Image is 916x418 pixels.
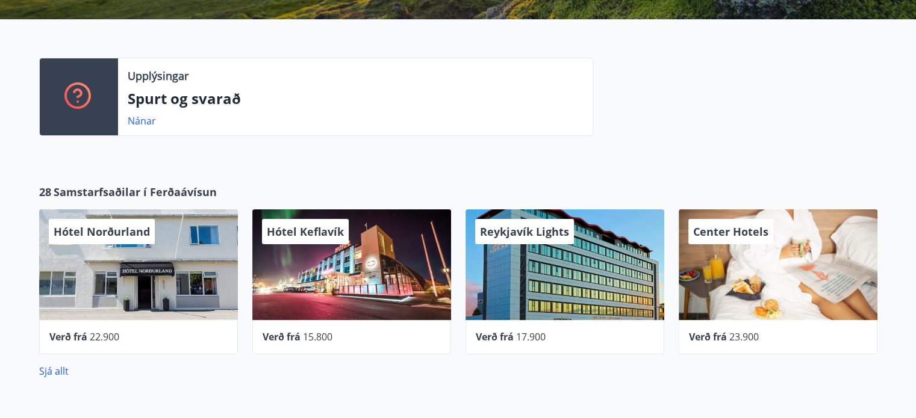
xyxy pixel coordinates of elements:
span: 15.800 [303,330,332,343]
span: 17.900 [516,330,546,343]
a: Nánar [128,114,156,128]
span: Verð frá [476,330,514,343]
span: Verð frá [263,330,301,343]
span: Hótel Norðurland [54,224,150,239]
span: Hótel Keflavík [267,224,344,239]
span: Verð frá [689,330,727,343]
span: Reykjavík Lights [480,224,569,239]
span: Verð frá [49,330,87,343]
p: Spurt og svarað [128,88,583,109]
span: Samstarfsaðilar í Ferðaávísun [54,184,217,200]
p: Upplýsingar [128,68,188,84]
span: 28 [39,184,51,200]
span: 23.900 [729,330,759,343]
a: Sjá allt [39,364,69,378]
span: 22.900 [90,330,119,343]
span: Center Hotels [693,224,768,239]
